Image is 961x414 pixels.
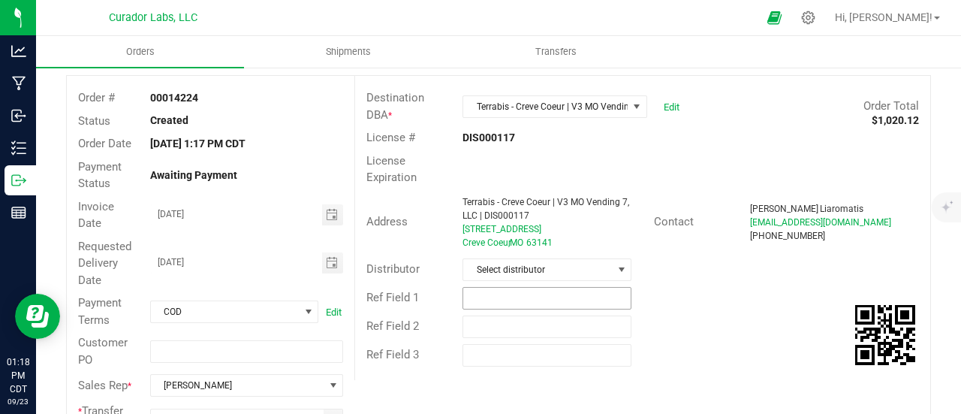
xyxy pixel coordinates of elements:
span: , [508,237,510,248]
span: Transfers [515,45,597,59]
span: Creve Coeur [462,237,511,248]
a: Orders [36,36,244,68]
span: COD [151,301,300,322]
span: [PERSON_NAME] [151,375,324,396]
a: Edit [326,307,342,318]
inline-svg: Reports [11,205,26,220]
a: Transfers [452,36,660,68]
span: Status [78,114,110,128]
img: Scan me! [855,305,915,365]
span: Address [366,215,408,228]
p: 01:18 PM CDT [7,355,29,396]
inline-svg: Outbound [11,173,26,188]
span: Terrabis - Creve Coeur | V3 MO Vending 7, LLC | DIS000117 [463,96,628,117]
span: Ref Field 3 [366,348,419,361]
a: Edit [664,101,679,113]
span: License # [366,131,415,144]
span: Select distributor [463,259,612,280]
span: Customer PO [78,336,128,367]
strong: DIS000117 [462,131,515,144]
span: Curador Labs, LLC [109,11,197,24]
span: Toggle calendar [322,204,344,225]
qrcode: 00014224 [855,305,915,365]
inline-svg: Manufacturing [11,76,26,91]
span: Terrabis - Creve Coeur | V3 MO Vending 7, LLC | DIS000117 [462,197,629,221]
span: Payment Status [78,160,122,191]
strong: 00014224 [150,92,198,104]
span: [EMAIL_ADDRESS][DOMAIN_NAME] [750,217,891,228]
span: Orders [106,45,175,59]
span: Toggle calendar [322,252,344,273]
inline-svg: Analytics [11,44,26,59]
span: Distributor [366,262,420,276]
span: Order Date [78,137,131,150]
strong: [DATE] 1:17 PM CDT [150,137,246,150]
a: Shipments [244,36,452,68]
inline-svg: Inventory [11,141,26,156]
span: Payment Terms [78,296,122,327]
span: Contact [654,215,694,228]
span: Liaromatis [820,204,863,214]
span: Destination DBA [366,91,424,122]
span: License Expiration [366,154,417,185]
strong: Created [150,114,188,126]
span: MO [510,237,523,248]
span: [PHONE_NUMBER] [750,231,825,241]
span: Open Ecommerce Menu [758,3,791,32]
strong: $1,020.12 [872,114,919,126]
inline-svg: Inbound [11,108,26,123]
span: [PERSON_NAME] [750,204,818,214]
span: Order # [78,91,115,104]
p: 09/23 [7,396,29,407]
span: Invoice Date [78,200,114,231]
div: Manage settings [799,11,818,25]
span: Hi, [PERSON_NAME]! [835,11,932,23]
strong: Awaiting Payment [150,169,237,181]
span: Sales Rep [78,379,128,392]
span: Order Total [863,99,919,113]
span: Requested Delivery Date [78,240,131,287]
span: [STREET_ADDRESS] [462,224,541,234]
span: Shipments [306,45,391,59]
span: Ref Field 1 [366,291,419,304]
span: Ref Field 2 [366,319,419,333]
span: 63141 [526,237,553,248]
iframe: Resource center [15,294,60,339]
